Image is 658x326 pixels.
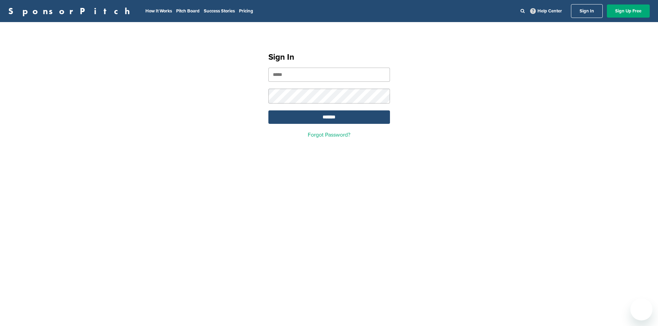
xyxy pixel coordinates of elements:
[571,4,603,18] a: Sign In
[268,51,390,63] h1: Sign In
[8,7,134,16] a: SponsorPitch
[630,298,652,320] iframe: Кнопка запуска окна обмена сообщениями
[529,7,563,15] a: Help Center
[607,4,650,18] a: Sign Up Free
[145,8,172,14] a: How It Works
[239,8,253,14] a: Pricing
[204,8,235,14] a: Success Stories
[308,131,350,138] a: Forgot Password?
[176,8,200,14] a: Pitch Board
